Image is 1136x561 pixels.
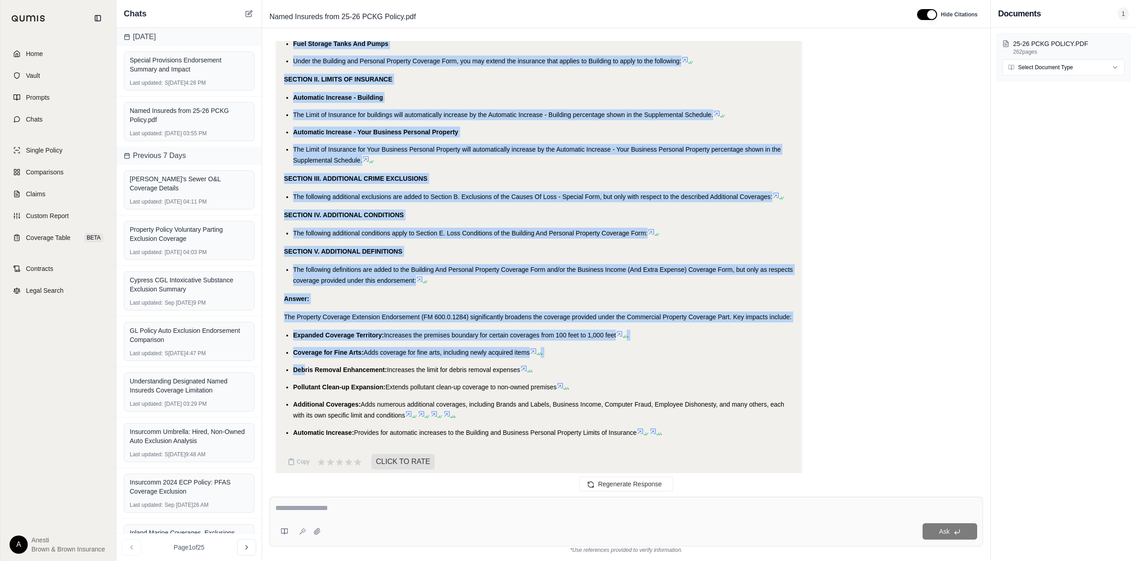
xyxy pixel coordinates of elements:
[6,228,111,248] a: Coverage TableBETA
[531,366,533,373] span: .
[1013,48,1125,56] p: 262 pages
[293,401,784,419] span: Adds numerous additional coverages, including Brands and Labels, Business Income, Computer Fraud,...
[266,10,906,24] div: Edit Title
[385,383,557,391] span: Extends pollutant clean-up coverage to non-owned premises
[31,545,105,554] span: Brown & Brown Insurance
[130,130,248,137] div: [DATE] 03:55 PM
[371,454,435,469] span: CLICK TO RATE
[26,71,40,80] span: Vault
[6,259,111,279] a: Contracts
[130,528,248,546] div: Inland Marine Coverages, Exclusions, and Limits
[293,401,361,408] span: Additional Coverages:
[293,429,354,436] span: Automatic Increase:
[130,350,163,357] span: Last updated:
[26,146,62,155] span: Single Policy
[26,211,69,220] span: Custom Report
[579,477,673,491] button: Regenerate Response
[541,349,543,356] span: .
[293,266,793,284] span: The following definitions are added to the Building And Personal Property Coverage Form and/or th...
[384,331,616,339] span: Increases the premises boundary for certain coverages from 100 feet to 1,000 feet
[939,528,949,535] span: Ask
[91,11,105,25] button: Collapse sidebar
[130,350,248,357] div: S[DATE]4:47 PM
[284,313,791,321] span: The Property Coverage Extension Endorsement (FM 600.0.1284) significantly broadens the coverage p...
[26,93,50,102] span: Prompts
[130,501,163,509] span: Last updated:
[6,280,111,301] a: Legal Search
[130,130,163,137] span: Last updated:
[130,106,248,124] div: Named Insureds from 25-26 PCKG Policy.pdf
[293,57,681,65] span: Under the Building and Personal Property Coverage Form, you may extend the insurance that applies...
[293,94,383,101] span: Automatic Increase - Building
[6,184,111,204] a: Claims
[243,8,254,19] button: New Chat
[84,233,103,242] span: BETA
[26,264,53,273] span: Contracts
[26,49,43,58] span: Home
[124,7,147,20] span: Chats
[26,233,71,242] span: Coverage Table
[293,40,388,47] span: Fuel Storage Tanks And Pumps
[297,458,309,465] span: Copy
[130,79,163,87] span: Last updated:
[627,331,629,339] span: .
[130,249,163,256] span: Last updated:
[293,229,648,237] span: The following additional conditions apply to Section E. Loss Conditions of the Building And Perso...
[6,87,111,107] a: Prompts
[6,44,111,64] a: Home
[10,535,28,554] div: A
[130,275,248,294] div: Cypress CGL Intoxicative Substance Exclusion Summary
[1118,7,1129,20] span: 1
[130,478,248,496] div: Insurcomm 2024 ECP Policy: PFAS Coverage Exclusion
[26,189,46,199] span: Claims
[284,295,309,302] strong: Answer:
[6,109,111,129] a: Chats
[266,10,420,24] span: Named Insureds from 25-26 PCKG Policy.pdf
[174,543,205,552] span: Page 1 of 25
[293,193,772,200] span: The following additional exclusions are added to Section B. Exclusions of the Causes Of Loss - Sp...
[130,451,163,458] span: Last updated:
[284,175,427,182] strong: SECTION III. ADDITIONAL CRIME EXCLUSIONS
[269,546,983,554] div: *Use references provided to verify information.
[130,299,248,306] div: Sep [DATE]9 PM
[130,400,163,408] span: Last updated:
[387,366,520,373] span: Increases the limit for debris removal expenses
[6,162,111,182] a: Comparisons
[293,128,458,136] span: Automatic Increase - Your Business Personal Property
[130,377,248,395] div: Understanding Designated Named Insureds Coverage Limitation
[568,383,569,391] span: .
[6,66,111,86] a: Vault
[923,523,977,540] button: Ask
[284,453,313,471] button: Copy
[11,15,46,22] img: Qumis Logo
[364,349,530,356] span: Adds coverage for fine arts, including newly acquired items
[26,168,63,177] span: Comparisons
[284,248,402,255] strong: SECTION V. ADDITIONAL DEFINITIONS
[130,79,248,87] div: S[DATE]4:28 PM
[6,206,111,226] a: Custom Report
[26,115,43,124] span: Chats
[130,249,248,256] div: [DATE] 04:03 PM
[598,480,662,488] span: Regenerate Response
[1013,39,1125,48] p: 25-26 PCKG POLICY.PDF
[998,7,1041,20] h3: Documents
[293,331,384,339] span: Expanded Coverage Territory:
[117,28,262,46] div: [DATE]
[454,412,456,419] span: .
[130,299,163,306] span: Last updated:
[6,140,111,160] a: Single Policy
[130,198,248,205] div: [DATE] 04:11 PM
[26,286,64,295] span: Legal Search
[117,147,262,165] div: Previous 7 Days
[941,11,978,18] span: Hide Citations
[130,501,248,509] div: Sep [DATE]26 AM
[354,429,637,436] span: Provides for automatic increases to the Building and Business Personal Property Limits of Insurance
[293,366,387,373] span: Debris Removal Enhancement:
[31,535,105,545] span: Anesti
[1002,39,1125,56] button: 25-26 PCKG POLICY.PDF262pages
[130,56,248,74] div: Special Provisions Endorsement Summary and Impact
[293,383,385,391] span: Pollutant Clean-up Expansion:
[284,211,404,219] strong: SECTION IV. ADDITIONAL CONDITIONS
[130,225,248,243] div: Property Policy Voluntary Parting Exclusion Coverage
[293,349,364,356] span: Coverage for Fine Arts:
